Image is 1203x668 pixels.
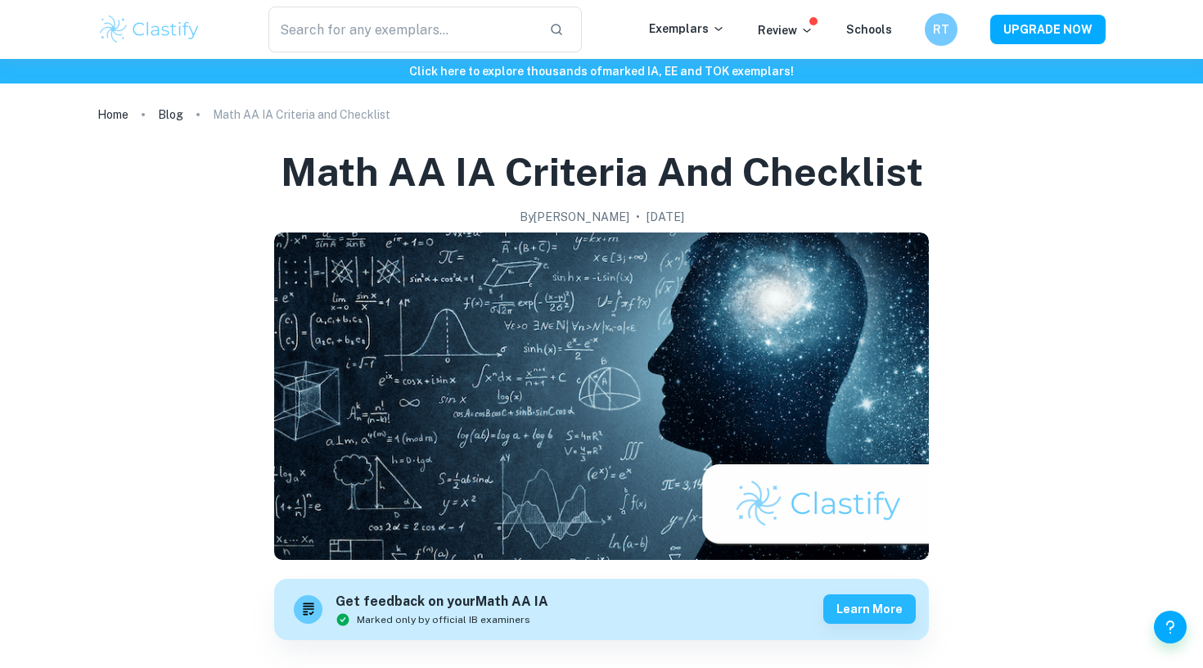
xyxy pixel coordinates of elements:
a: Home [97,103,128,126]
h1: Math AA IA Criteria and Checklist [281,146,923,198]
a: Schools [846,23,892,36]
a: Get feedback on yourMath AA IAMarked only by official IB examinersLearn more [274,579,929,640]
p: Exemplars [649,20,725,38]
h6: Get feedback on your Math AA IA [336,592,548,612]
button: Learn more [823,594,916,624]
h2: By [PERSON_NAME] [520,208,629,226]
a: Blog [158,103,183,126]
input: Search for any exemplars... [268,7,536,52]
button: RT [925,13,957,46]
button: Help and Feedback [1154,611,1187,643]
p: • [636,208,640,226]
h6: Click here to explore thousands of marked IA, EE and TOK exemplars ! [3,62,1200,80]
h6: RT [932,20,951,38]
p: Math AA IA Criteria and Checklist [213,106,390,124]
button: UPGRADE NOW [990,15,1106,44]
img: Math AA IA Criteria and Checklist cover image [274,232,929,560]
img: Clastify logo [97,13,201,46]
span: Marked only by official IB examiners [357,612,530,627]
p: Review [758,21,813,39]
h2: [DATE] [647,208,684,226]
